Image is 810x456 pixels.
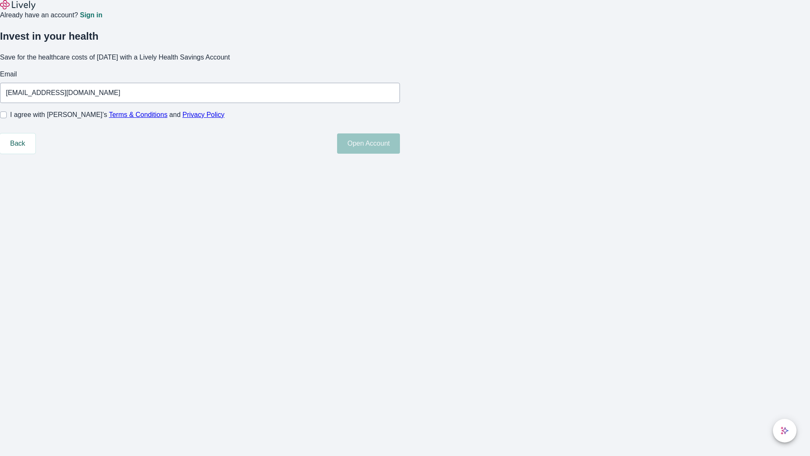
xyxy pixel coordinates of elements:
svg: Lively AI Assistant [780,426,789,435]
span: I agree with [PERSON_NAME]’s and [10,110,224,120]
button: chat [773,419,796,442]
a: Privacy Policy [183,111,225,118]
a: Sign in [80,12,102,19]
a: Terms & Conditions [109,111,167,118]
